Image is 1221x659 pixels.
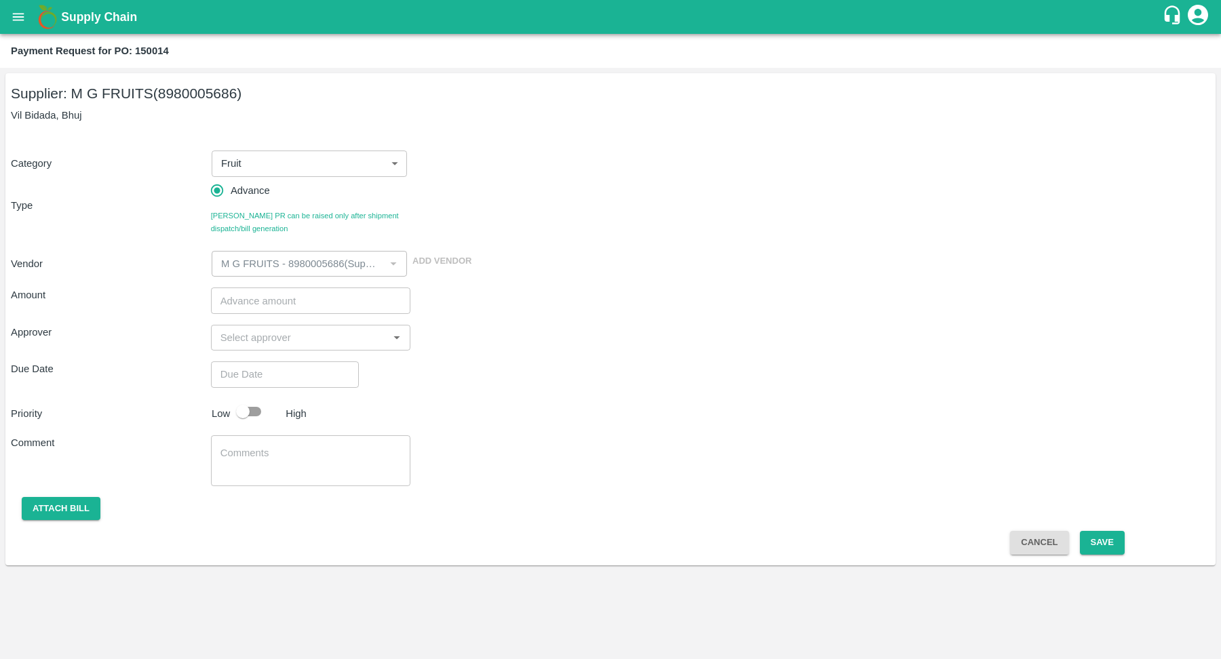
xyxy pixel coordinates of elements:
[211,361,349,387] input: Choose date
[11,45,169,56] b: Payment Request for PO: 150014
[1186,3,1210,31] div: account of current user
[11,325,211,340] p: Approver
[1080,531,1125,555] button: Save
[231,183,270,198] span: Advance
[3,1,34,33] button: open drawer
[11,256,206,271] p: Vendor
[11,84,1210,103] h5: Supplier: M G FRUITS (8980005686)
[61,7,1162,26] a: Supply Chain
[11,156,206,171] p: Category
[221,156,241,171] p: Fruit
[11,406,206,421] p: Priority
[216,255,381,273] input: Select Vendor
[61,10,137,24] b: Supply Chain
[22,497,100,521] button: Attach bill
[11,198,211,213] p: Type
[1162,5,1186,29] div: customer-support
[211,209,411,235] span: [PERSON_NAME] PR can be raised only after shipment dispatch/bill generation
[34,3,61,31] img: logo
[215,329,385,346] input: Select approver
[11,435,211,450] p: Comment
[212,406,230,421] p: Low
[11,361,211,376] p: Due Date
[1010,531,1068,555] button: Cancel
[11,108,1210,123] p: Vil Bidada, Bhuj
[11,287,211,302] p: Amount
[211,287,411,313] input: Advance amount
[286,406,307,421] p: High
[388,329,406,346] button: Open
